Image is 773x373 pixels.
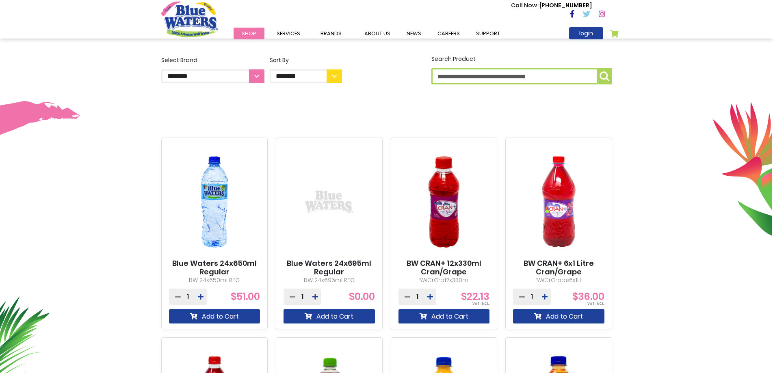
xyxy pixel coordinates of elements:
span: Call Now : [511,1,539,9]
a: Blue Waters 24x695ml Regular [284,259,375,276]
select: Sort By [270,69,342,83]
p: BWCrGrape6x1Lt [513,276,604,285]
a: about us [356,28,398,39]
img: Blue Waters 24x650ml Regular [169,145,260,259]
img: BW CRAN+ 6x1 Litre Cran/Grape [513,145,604,259]
span: $51.00 [231,290,260,303]
p: BW 24x650ml REG [169,276,260,285]
span: $0.00 [349,290,375,303]
span: $22.13 [461,290,489,303]
img: search-icon.png [600,71,609,81]
input: Search Product [431,68,612,84]
p: BWCrGrp12x330ml [398,276,490,285]
a: careers [429,28,468,39]
button: Add to Cart [284,309,375,323]
button: Add to Cart [169,309,260,323]
span: $36.00 [572,290,604,303]
a: News [398,28,429,39]
label: Search Product [431,55,612,84]
a: BW CRAN+ 6x1 Litre Cran/Grape [513,259,604,276]
span: Shop [242,30,256,37]
button: Add to Cart [513,309,604,323]
p: [PHONE_NUMBER] [511,1,592,10]
p: BW 24x695ml REG [284,276,375,285]
button: Search Product [597,68,612,84]
span: Brands [320,30,342,37]
img: Blue Waters 24x695ml Regular [288,161,370,242]
a: Blue Waters 24x650ml Regular [169,259,260,276]
a: support [468,28,508,39]
select: Select Brand [161,69,264,83]
a: store logo [161,1,218,37]
a: login [569,27,603,39]
button: Add to Cart [398,309,490,323]
img: BW CRAN+ 12x330ml Cran/Grape [398,145,490,259]
span: Services [277,30,300,37]
label: Select Brand [161,56,264,83]
a: BW CRAN+ 12x330ml Cran/Grape [398,259,490,276]
div: Sort By [270,56,342,65]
